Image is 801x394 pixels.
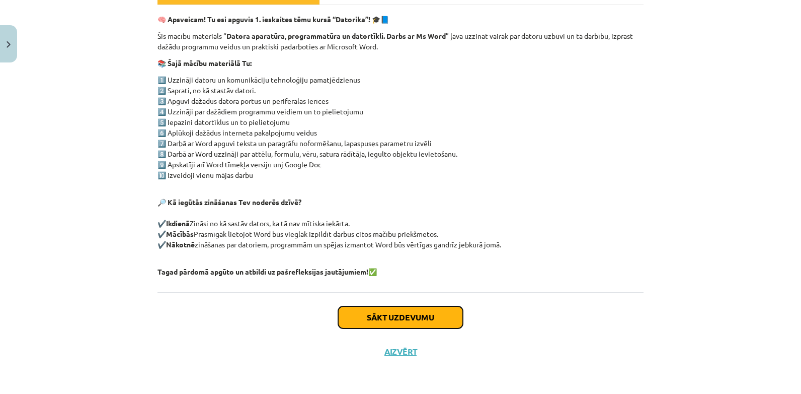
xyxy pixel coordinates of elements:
p: ✔️ Zināsi no kā sastāv dators, ka tā nav mītiska iekārta. ✔️ Prasmīgāk lietojot Word būs vieglāk ... [157,186,644,260]
p: 1️⃣ Uzzināji datoru un komunikāciju tehnoloģiju pamatjēdzienus 2️⃣ Saprati, no kā stastāv datori.... [157,75,644,180]
button: Sākt uzdevumu [338,306,463,329]
strong: Datora aparatūra, programmatūra un datortīkli. Darbs ar Ms Word [226,31,446,40]
strong: 📚 Šajā mācību materiālā Tu: [157,58,252,68]
strong: 🔎 Kā iegūtās zināšanas Tev noderēs dzīvē? [157,198,301,207]
strong: 🧠 Apsveicam! Tu esi apguvis 1. ieskaites tēmu kursā “Datorika”! 🎓📘 [157,15,389,24]
strong: Nākotnē [166,240,195,249]
p: Šis macību materiāls “ ” ļāva uzzināt vairāk par datoru uzbūvi un tā darbību, izprast dažādu prog... [157,31,644,52]
p: ✅ [157,267,644,277]
button: Aizvērt [381,347,420,357]
strong: Ikdienā [166,219,190,228]
strong: Mācībās [166,229,194,238]
img: icon-close-lesson-0947bae3869378f0d4975bcd49f059093ad1ed9edebbc8119c70593378902aed.svg [7,41,11,48]
strong: Tagad pārdomā apgūto un atbildi uz pašrefleksijas jautājumiem! [157,267,368,276]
